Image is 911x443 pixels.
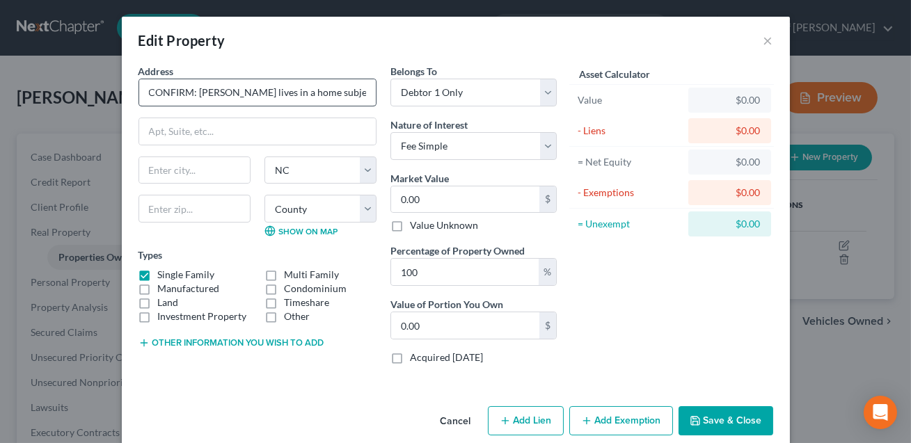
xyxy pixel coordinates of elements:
label: Value Unknown [410,218,478,232]
div: $0.00 [699,155,760,169]
button: Add Exemption [569,406,673,435]
button: Other information you wish to add [138,337,324,348]
input: 0.00 [391,186,539,213]
label: Condominium [284,282,347,296]
button: × [763,32,773,49]
input: Enter city... [139,157,250,184]
div: Open Intercom Messenger [864,396,897,429]
input: Enter zip... [138,195,251,223]
label: Percentage of Property Owned [390,243,525,258]
label: Types [138,248,163,262]
div: - Liens [578,124,683,138]
div: Edit Property [138,31,225,50]
label: Nature of Interest [390,118,468,132]
button: Add Lien [488,406,564,435]
span: Address [138,65,174,77]
label: Asset Calculator [579,67,650,81]
label: Investment Property [158,309,247,323]
label: Market Value [390,171,449,186]
label: Single Family [158,268,215,282]
input: 0.00 [391,312,539,339]
label: Manufactured [158,282,220,296]
label: Land [158,296,179,309]
input: Apt, Suite, etc... [139,118,376,145]
div: = Unexempt [578,217,683,231]
div: $0.00 [699,124,760,138]
label: Multi Family [284,268,339,282]
button: Save & Close [679,406,773,435]
div: $0.00 [699,93,760,107]
input: 0.00 [391,259,539,285]
label: Timeshare [284,296,329,309]
div: Value [578,93,683,107]
div: = Net Equity [578,155,683,169]
div: $0.00 [699,186,760,200]
a: Show on Map [264,225,338,236]
input: Enter address... [139,79,376,106]
label: Other [284,309,310,323]
label: Acquired [DATE] [410,351,483,364]
div: % [539,259,556,285]
button: Cancel [429,408,482,435]
div: - Exemptions [578,186,683,200]
label: Value of Portion You Own [390,297,503,312]
div: $ [539,186,556,213]
div: $ [539,312,556,339]
div: $0.00 [699,217,760,231]
span: Belongs To [390,65,437,77]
